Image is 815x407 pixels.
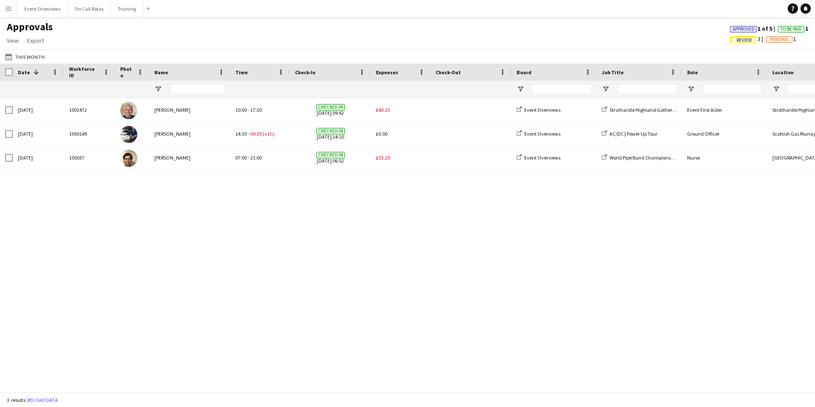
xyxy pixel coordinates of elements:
a: Event Overviews [517,107,561,113]
span: £33.20 [376,154,390,161]
span: To Be Paid [780,26,802,32]
img: Les Cashin [120,102,137,119]
span: £0.00 [376,131,387,137]
button: On Call Rotas [68,0,111,17]
span: - [248,107,249,113]
span: Event Overviews [524,154,561,161]
button: Open Filter Menu [154,85,162,93]
span: Checked-in [316,104,345,110]
span: Review [737,38,752,43]
span: Board [517,69,532,76]
button: Open Filter Menu [687,85,695,93]
span: World Pipe Band Championships [610,154,679,161]
span: Check-In [295,69,315,76]
span: Workforce ID [69,66,100,78]
div: 100037 [64,146,115,169]
div: [DATE] [13,122,64,145]
a: Export [24,35,47,46]
span: Date [18,69,30,76]
span: 00:30 [250,131,262,137]
span: 17:30 [250,107,262,113]
span: Check-Out [436,69,461,76]
input: Job Title Filter Input [617,84,677,94]
button: This Month [3,52,46,62]
span: Checked-in [316,128,345,134]
span: Event Overviews [524,107,561,113]
button: Event Overviews [17,0,68,17]
span: 10:00 [235,107,247,113]
span: 1 [778,25,808,32]
span: 1 of 5 [730,25,778,32]
a: Event Overviews [517,154,561,161]
div: [DATE] [13,146,64,169]
span: (+1h) [263,131,275,137]
input: Role Filter Input [702,84,762,94]
span: 21:00 [250,154,262,161]
div: [PERSON_NAME] [149,122,230,145]
span: 1 [766,35,796,43]
span: Strathardle Highland Gathering [610,107,679,113]
span: [DATE] 09:42 [295,98,366,122]
span: 07:00 [235,154,247,161]
span: 14:30 [235,131,247,137]
span: 3 [730,35,766,43]
span: Job Title [602,69,624,76]
span: Approved [733,26,754,32]
div: 1001472 [64,98,115,122]
span: - [248,131,249,137]
span: Expenses [376,69,398,76]
div: Event First Aider [682,98,767,122]
div: 1000149 [64,122,115,145]
button: Training [111,0,143,17]
a: Strathardle Highland Gathering [602,107,679,113]
input: Board Filter Input [532,84,592,94]
span: View [7,37,19,44]
div: Nurse [682,146,767,169]
span: £40.25 [376,107,390,113]
span: AC/DC | Power Up Tour [610,131,657,137]
div: [PERSON_NAME] [149,98,230,122]
span: Export [27,37,44,44]
span: Photo [120,66,134,78]
img: Ross Nicoll [120,126,137,143]
div: Ground Officer [682,122,767,145]
button: Open Filter Menu [602,85,610,93]
span: Name [154,69,168,76]
input: Name Filter Input [170,84,225,94]
button: Open Filter Menu [517,85,524,93]
div: [DATE] [13,98,64,122]
span: Location [772,69,794,76]
a: Event Overviews [517,131,561,137]
span: - [248,154,249,161]
div: [PERSON_NAME] [149,146,230,169]
button: Reload data [26,395,60,405]
span: Event Overviews [524,131,561,137]
a: World Pipe Band Championships [602,154,679,161]
a: View [3,35,22,46]
span: Role [687,69,698,76]
span: Checked-in [316,152,345,158]
a: AC/DC | Power Up Tour [602,131,657,137]
span: [DATE] 14:10 [295,122,366,145]
span: Time [235,69,248,76]
img: Susan Burn [120,150,137,167]
span: Pending [770,37,789,42]
span: [DATE] 06:52 [295,146,366,169]
button: Open Filter Menu [772,85,780,93]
